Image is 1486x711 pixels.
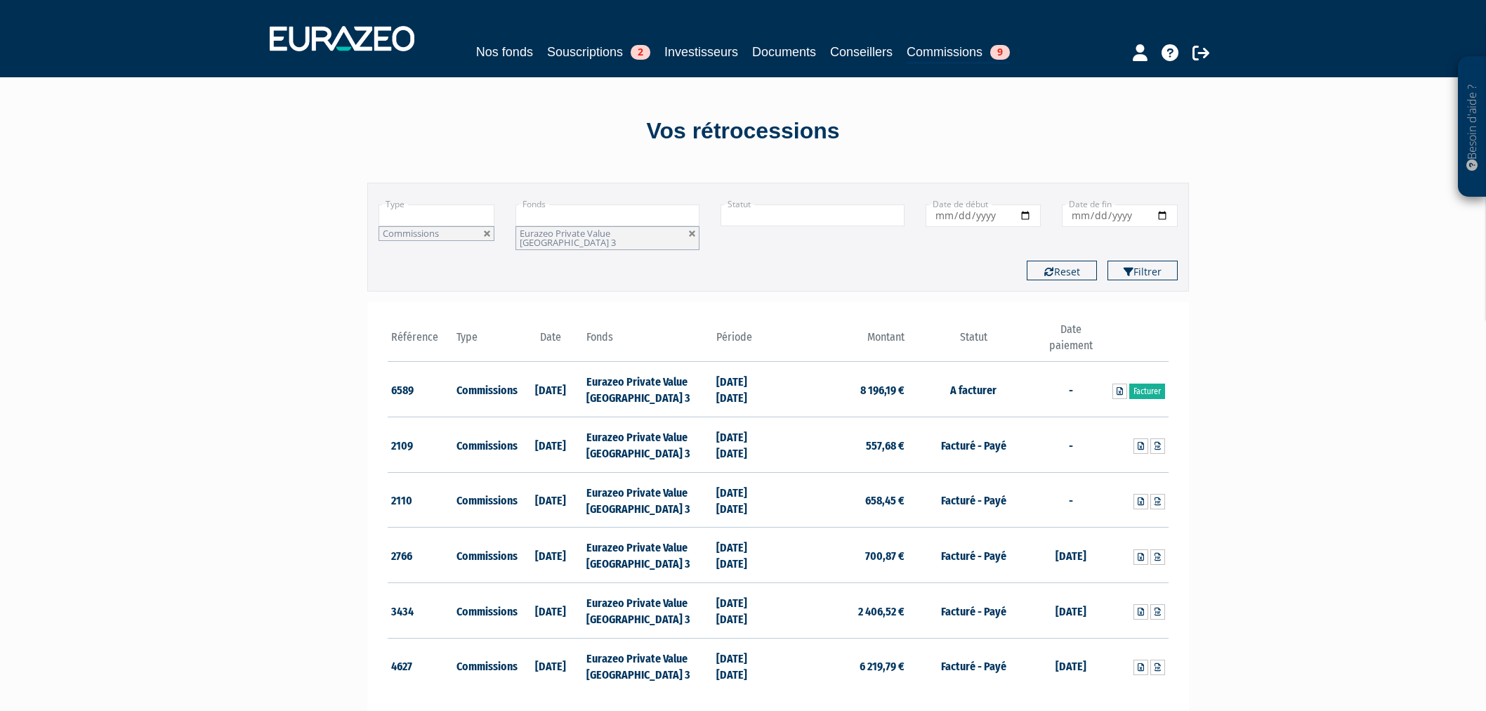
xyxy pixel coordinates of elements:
[908,528,1038,583] td: Facturé - Payé
[388,583,453,639] td: 3434
[583,528,713,583] td: Eurazeo Private Value [GEOGRAPHIC_DATA] 3
[830,42,893,62] a: Conseillers
[388,322,453,362] th: Référence
[583,362,713,417] td: Eurazeo Private Value [GEOGRAPHIC_DATA] 3
[908,417,1038,473] td: Facturé - Payé
[752,42,816,62] a: Documents
[583,472,713,528] td: Eurazeo Private Value [GEOGRAPHIC_DATA] 3
[1027,261,1097,280] button: Reset
[518,472,583,528] td: [DATE]
[343,115,1143,148] div: Vos rétrocessions
[778,583,908,639] td: 2 406,52 €
[453,417,518,473] td: Commissions
[1039,362,1104,417] td: -
[908,472,1038,528] td: Facturé - Payé
[388,472,453,528] td: 2110
[583,638,713,693] td: Eurazeo Private Value [GEOGRAPHIC_DATA] 3
[518,583,583,639] td: [DATE]
[778,638,908,693] td: 6 219,79 €
[778,472,908,528] td: 658,45 €
[453,528,518,583] td: Commissions
[713,583,778,639] td: [DATE] [DATE]
[908,583,1038,639] td: Facturé - Payé
[908,362,1038,417] td: A facturer
[1129,384,1165,399] a: Facturer
[518,322,583,362] th: Date
[990,45,1010,60] span: 9
[713,362,778,417] td: [DATE] [DATE]
[388,528,453,583] td: 2766
[713,322,778,362] th: Période
[1039,417,1104,473] td: -
[583,322,713,362] th: Fonds
[713,638,778,693] td: [DATE] [DATE]
[388,417,453,473] td: 2109
[908,322,1038,362] th: Statut
[664,42,738,62] a: Investisseurs
[1039,583,1104,639] td: [DATE]
[453,472,518,528] td: Commissions
[778,322,908,362] th: Montant
[713,472,778,528] td: [DATE] [DATE]
[453,362,518,417] td: Commissions
[388,362,453,417] td: 6589
[1039,528,1104,583] td: [DATE]
[908,638,1038,693] td: Facturé - Payé
[583,417,713,473] td: Eurazeo Private Value [GEOGRAPHIC_DATA] 3
[453,638,518,693] td: Commissions
[1039,638,1104,693] td: [DATE]
[631,45,650,60] span: 2
[518,638,583,693] td: [DATE]
[453,583,518,639] td: Commissions
[453,322,518,362] th: Type
[713,528,778,583] td: [DATE] [DATE]
[270,26,414,51] img: 1732889491-logotype_eurazeo_blanc_rvb.png
[1039,472,1104,528] td: -
[778,417,908,473] td: 557,68 €
[388,638,453,693] td: 4627
[518,528,583,583] td: [DATE]
[518,417,583,473] td: [DATE]
[518,362,583,417] td: [DATE]
[520,227,616,249] span: Eurazeo Private Value [GEOGRAPHIC_DATA] 3
[907,42,1010,64] a: Commissions9
[476,42,533,62] a: Nos fonds
[1039,322,1104,362] th: Date paiement
[547,42,650,62] a: Souscriptions2
[713,417,778,473] td: [DATE] [DATE]
[383,227,439,240] span: Commissions
[778,528,908,583] td: 700,87 €
[583,583,713,639] td: Eurazeo Private Value [GEOGRAPHIC_DATA] 3
[1464,64,1480,190] p: Besoin d'aide ?
[778,362,908,417] td: 8 196,19 €
[1107,261,1178,280] button: Filtrer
